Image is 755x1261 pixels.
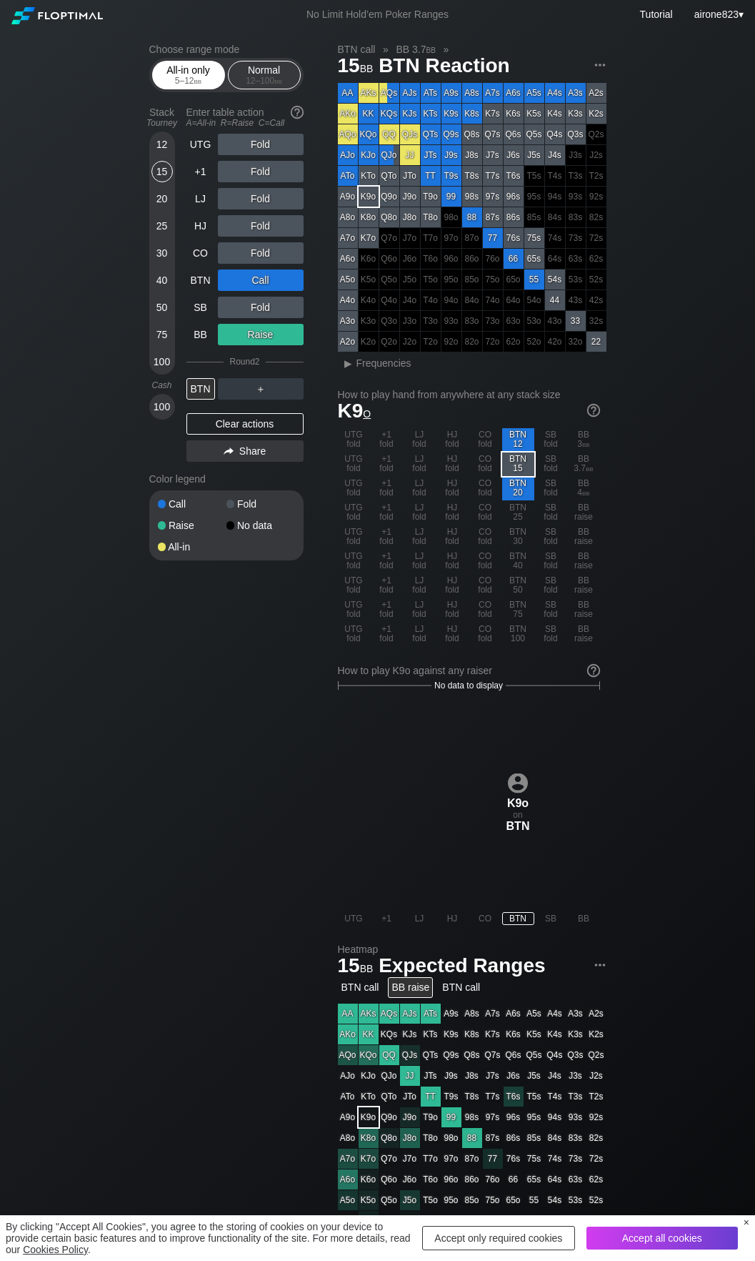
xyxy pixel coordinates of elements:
div: 100% fold in prior round [504,332,524,352]
span: bb [194,76,202,86]
div: Q9s [441,124,461,144]
img: ellipsis.fd386fe8.svg [592,957,608,973]
div: J6s [504,145,524,165]
div: 100% fold in prior round [483,269,503,290]
div: 100% fold in prior round [586,269,606,290]
span: 15 [336,55,376,79]
span: bb [426,44,436,55]
div: No data [226,520,295,530]
div: LJ fold [404,525,436,549]
div: Call [158,499,226,509]
div: CO fold [469,453,501,476]
div: 100% fold in prior round [421,311,441,331]
div: 100% fold in prior round [400,311,420,331]
div: J9s [441,145,461,165]
div: BTN 15 [502,453,534,476]
div: 100% fold in prior round [483,249,503,269]
div: K9o [359,187,379,207]
div: A2o [338,332,358,352]
div: 97s [483,187,503,207]
div: SB fold [535,453,567,476]
span: » [436,44,456,55]
div: +1 fold [371,453,403,476]
div: CO fold [469,501,501,525]
div: HJ fold [436,453,469,476]
div: 100% fold in prior round [462,249,482,269]
div: UTG fold [338,574,370,598]
div: 75s [524,228,544,248]
div: Raise [218,324,304,345]
div: LJ fold [404,453,436,476]
div: KQo [359,124,379,144]
div: AQs [379,83,399,103]
span: bb [360,59,374,75]
div: K4s [545,104,565,124]
div: Q4s [545,124,565,144]
div: 25 [151,215,173,237]
div: T9s [441,166,461,186]
div: HJ fold [436,428,469,452]
div: QQ [379,124,399,144]
div: 87s [483,207,503,227]
div: Fold [218,242,304,264]
div: 100% fold in prior round [545,228,565,248]
div: +1 fold [371,525,403,549]
div: 100 [151,396,173,417]
div: Q3s [566,124,586,144]
div: Accept only required cookies [422,1226,575,1250]
div: 100% fold in prior round [400,290,420,310]
div: T7s [483,166,503,186]
div: UTG fold [338,501,370,525]
div: 30 [151,242,173,264]
div: 100% fold in prior round [441,290,461,310]
div: 100% fold in prior round [524,311,544,331]
div: BTN 12 [502,428,534,452]
div: 100% fold in prior round [359,332,379,352]
div: ATo [338,166,358,186]
div: 100% fold in prior round [586,249,606,269]
span: BTN call [336,43,378,56]
div: 100% fold in prior round [586,187,606,207]
div: 100% fold in prior round [483,311,503,331]
div: K8s [462,104,482,124]
div: 100% fold in prior round [504,290,524,310]
span: bb [586,463,594,473]
div: 100% fold in prior round [586,228,606,248]
div: JTs [421,145,441,165]
div: Fold [218,161,304,182]
div: Q8s [462,124,482,144]
div: 100% fold in prior round [400,228,420,248]
div: 100% fold in prior round [586,124,606,144]
div: 98s [462,187,482,207]
span: airone823 [694,9,739,20]
div: 100% fold in prior round [504,311,524,331]
div: K7s [483,104,503,124]
div: 100% fold in prior round [566,187,586,207]
div: 44 [545,290,565,310]
div: Raise [158,520,226,530]
div: Tourney [144,118,181,128]
div: J7s [483,145,503,165]
div: UTG fold [338,550,370,573]
span: bb [274,76,282,86]
div: AQo [338,124,358,144]
div: Fold [218,297,304,318]
div: CO fold [469,477,501,500]
div: 100% fold in prior round [545,207,565,227]
div: A2s [586,83,606,103]
div: 100% fold in prior round [441,228,461,248]
div: +1 [186,161,215,182]
div: All-in [158,542,226,552]
img: ellipsis.fd386fe8.svg [592,57,608,73]
div: HJ fold [436,477,469,500]
div: 100% fold in prior round [462,332,482,352]
div: TT [421,166,441,186]
div: BTN [186,378,215,400]
div: HJ [186,215,215,237]
div: SB fold [535,525,567,549]
div: UTG fold [338,428,370,452]
div: Normal [231,61,297,89]
div: A5s [524,83,544,103]
div: 65s [524,249,544,269]
div: A5o [338,269,358,290]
